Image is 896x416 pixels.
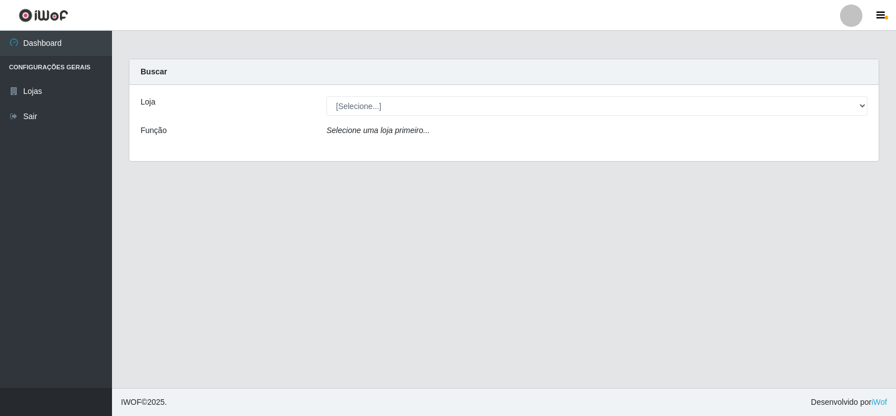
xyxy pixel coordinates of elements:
[18,8,68,22] img: CoreUI Logo
[121,396,167,408] span: © 2025 .
[141,67,167,76] strong: Buscar
[141,125,167,136] label: Função
[326,126,430,135] i: Selecione uma loja primeiro...
[121,398,142,406] span: IWOF
[871,398,887,406] a: iWof
[141,96,155,108] label: Loja
[811,396,887,408] span: Desenvolvido por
